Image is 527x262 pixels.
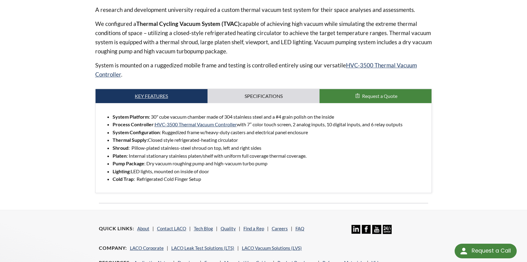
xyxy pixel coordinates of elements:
strong: Pump Package [113,160,144,166]
p: System is mounted on a ruggedized mobile frame and testing is controlled entirely using our versa... [95,61,432,79]
strong: Thermal Supply: [113,137,148,143]
strong: Shroud [113,145,128,151]
a: HVC-3500 Thermal Vacuum Controller [155,121,237,127]
button: Request a Quote [319,89,431,103]
a: LACO Leak Test Solutions (LTS) [171,245,234,251]
a: FAQ [295,226,304,231]
li: : Internal stationary stainless platen/shelf with uniform full coverage thermal coverage. [113,152,427,160]
a: Careers [272,226,288,231]
li: : Ruggedized frame w/heavy-duty casters and electrical panel enclosure [113,128,427,136]
span: Request a Quote [362,93,397,99]
a: Find a Rep [243,226,264,231]
strong: Platen [113,153,127,159]
strong: Process Controller [113,121,154,127]
li: LED lights, mounted on inside of door [113,167,427,175]
p: A research and development university required a custom thermal vacuum test system for their spac... [95,5,432,14]
li: : Refrigerated Cold Finger Setup [113,175,427,183]
a: Specifications [208,89,319,103]
h4: Quick Links [99,225,134,232]
strong: Thermal Cycling Vacuum System (TVAC) [136,20,240,27]
li: : with 7” color touch screen, 2 analog inputs, 10 digital inputs, and 6 relay outputs [113,120,427,128]
a: LACO Vacuum Solutions (LVS) [242,245,302,251]
a: Quality [221,226,236,231]
li: : 30" cube vacuum chamber made of 304 stainless steel and a #4 grain polish on the inside [113,113,427,121]
a: Tech Blog [194,226,213,231]
h4: Company [99,245,127,251]
div: Request a Call [455,244,517,258]
li: Closed style refrigerated-heating circulator [113,136,427,144]
a: LACO Corporate [130,245,164,251]
strong: System Platform [113,114,149,120]
a: About [137,226,149,231]
strong: System Configuration [113,129,160,135]
a: Key Features [96,89,208,103]
img: round button [459,246,469,256]
img: 24/7 Support Icon [383,225,392,234]
a: Contact LACO [157,226,186,231]
li: : Dry vacuum roughing pump and high-vacuum turbo pump [113,160,427,167]
a: 24/7 Support [383,229,392,235]
p: We configured a capable of achieving high vacuum while simulating the extreme thermal conditions ... [95,19,432,56]
li: : Pillow-plated stainless-steel shroud on top, left and right sides [113,144,427,152]
strong: Cold Trap [113,176,134,182]
div: Request a Call [471,244,511,258]
strong: Lighting: [113,168,131,174]
a: HVC-3500 Thermal Vacuum Controller [95,62,417,78]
